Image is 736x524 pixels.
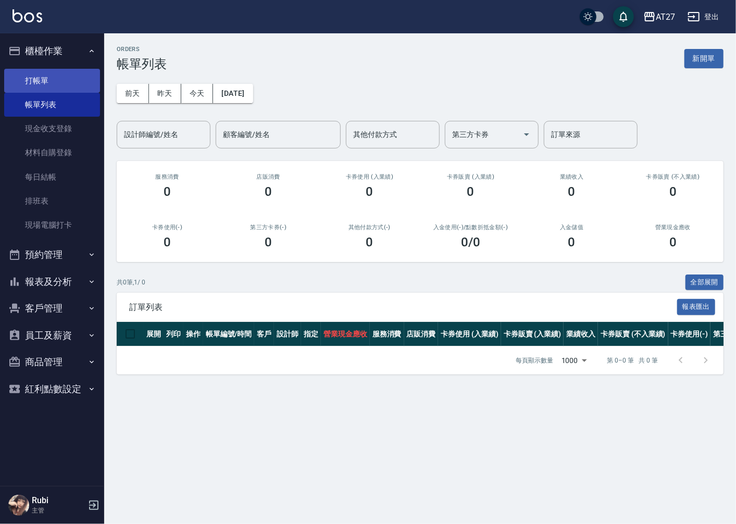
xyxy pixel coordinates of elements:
button: AT27 [639,6,679,28]
th: 設計師 [274,322,301,346]
h3: 0 [164,235,171,249]
th: 指定 [301,322,321,346]
p: 每頁顯示數量 [516,356,553,365]
button: 櫃檯作業 [4,38,100,65]
h2: 卡券使用 (入業績) [331,173,407,180]
button: 預約管理 [4,241,100,268]
th: 帳單編號/時間 [203,322,255,346]
th: 展開 [144,322,164,346]
h3: 0 [568,184,576,199]
button: 今天 [181,84,214,103]
h3: 0 [467,184,475,199]
button: 客戶管理 [4,295,100,322]
h5: Rubi [32,495,85,506]
h2: ORDERS [117,46,167,53]
h2: 卡券使用(-) [129,224,205,231]
button: save [613,6,634,27]
th: 卡券販賣 (不入業績) [598,322,668,346]
th: 卡券使用(-) [668,322,711,346]
th: 卡券使用 (入業績) [438,322,501,346]
p: 共 0 筆, 1 / 0 [117,278,145,287]
th: 業績收入 [564,322,598,346]
button: 報表及分析 [4,268,100,295]
a: 新開單 [684,53,723,63]
th: 卡券販賣 (入業績) [501,322,564,346]
h3: 0 [568,235,576,249]
button: 員工及薪資 [4,322,100,349]
a: 排班表 [4,189,100,213]
button: 昨天 [149,84,181,103]
span: 訂單列表 [129,302,677,313]
h3: 0 [366,235,373,249]
div: AT27 [656,10,675,23]
h3: 0 /0 [461,235,480,249]
img: Person [8,495,29,516]
h2: 入金儲值 [534,224,610,231]
p: 第 0–0 筆 共 0 筆 [607,356,658,365]
h3: 0 [366,184,373,199]
p: 主管 [32,506,85,515]
h3: 服務消費 [129,173,205,180]
h3: 0 [669,184,677,199]
button: 新開單 [684,49,723,68]
th: 服務消費 [370,322,404,346]
h2: 業績收入 [534,173,610,180]
h2: 卡券販賣 (不入業績) [635,173,711,180]
button: Open [518,126,535,143]
a: 現場電腦打卡 [4,213,100,237]
button: 全部展開 [685,275,724,291]
h2: 店販消費 [230,173,306,180]
h2: 第三方卡券(-) [230,224,306,231]
h2: 營業現金應收 [635,224,711,231]
th: 營業現金應收 [321,322,370,346]
h2: 入金使用(-) /點數折抵金額(-) [432,224,508,231]
a: 每日結帳 [4,165,100,189]
h2: 卡券販賣 (入業績) [432,173,508,180]
div: 1000 [557,346,591,375]
h3: 帳單列表 [117,57,167,71]
button: 前天 [117,84,149,103]
h3: 0 [164,184,171,199]
h2: 其他付款方式(-) [331,224,407,231]
a: 報表匯出 [677,302,716,311]
h3: 0 [669,235,677,249]
th: 店販消費 [404,322,439,346]
button: 報表匯出 [677,299,716,315]
a: 帳單列表 [4,93,100,117]
a: 現金收支登錄 [4,117,100,141]
a: 打帳單 [4,69,100,93]
h3: 0 [265,184,272,199]
button: 紅利點數設定 [4,376,100,403]
button: 登出 [683,7,723,27]
th: 列印 [164,322,183,346]
button: [DATE] [213,84,253,103]
a: 材料自購登錄 [4,141,100,165]
th: 操作 [183,322,203,346]
th: 客戶 [254,322,274,346]
img: Logo [13,9,42,22]
button: 商品管理 [4,348,100,376]
h3: 0 [265,235,272,249]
